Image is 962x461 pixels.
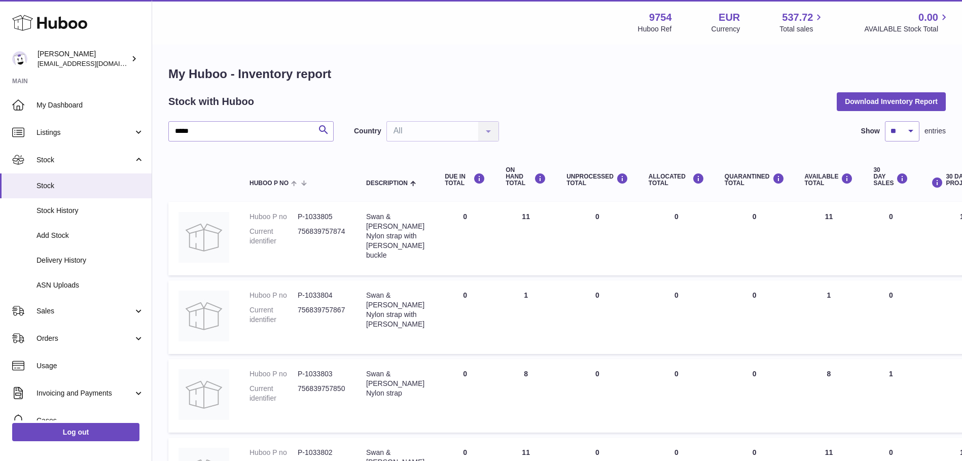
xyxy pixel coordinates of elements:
[638,359,715,433] td: 0
[556,280,638,354] td: 0
[805,173,853,187] div: AVAILABLE Total
[250,384,298,403] dt: Current identifier
[495,202,556,275] td: 11
[37,306,133,316] span: Sales
[12,51,27,66] img: info@fieldsluxury.london
[354,126,381,136] label: Country
[298,369,346,379] dd: P-1033803
[435,359,495,433] td: 0
[638,202,715,275] td: 0
[795,359,864,433] td: 8
[366,369,424,398] div: Swan & [PERSON_NAME] Nylon strap
[38,59,149,67] span: [EMAIL_ADDRESS][DOMAIN_NAME]
[649,11,672,24] strong: 9754
[298,227,346,246] dd: 756839757874
[638,24,672,34] div: Huboo Ref
[168,95,254,109] h2: Stock with Huboo
[864,24,950,34] span: AVAILABLE Stock Total
[711,24,740,34] div: Currency
[566,173,628,187] div: UNPROCESSED Total
[179,369,229,420] img: product image
[250,180,289,187] span: Huboo P no
[918,11,938,24] span: 0.00
[38,49,129,68] div: [PERSON_NAME]
[556,202,638,275] td: 0
[37,388,133,398] span: Invoicing and Payments
[250,212,298,222] dt: Huboo P no
[298,448,346,457] dd: P-1033802
[37,256,144,265] span: Delivery History
[37,416,144,425] span: Cases
[779,11,825,34] a: 537.72 Total sales
[298,212,346,222] dd: P-1033805
[782,11,813,24] span: 537.72
[179,291,229,341] img: product image
[863,359,918,433] td: 1
[495,280,556,354] td: 1
[37,128,133,137] span: Listings
[556,359,638,433] td: 0
[37,231,144,240] span: Add Stock
[861,126,880,136] label: Show
[250,305,298,325] dt: Current identifier
[250,448,298,457] dt: Huboo P no
[250,227,298,246] dt: Current identifier
[435,280,495,354] td: 0
[924,126,946,136] span: entries
[873,167,908,187] div: 30 DAY SALES
[506,167,546,187] div: ON HAND Total
[495,359,556,433] td: 8
[298,384,346,403] dd: 756839757850
[649,173,704,187] div: ALLOCATED Total
[37,361,144,371] span: Usage
[435,202,495,275] td: 0
[179,212,229,263] img: product image
[250,369,298,379] dt: Huboo P no
[250,291,298,300] dt: Huboo P no
[753,448,757,456] span: 0
[719,11,740,24] strong: EUR
[753,212,757,221] span: 0
[445,173,485,187] div: DUE IN TOTAL
[725,173,785,187] div: QUARANTINED Total
[366,291,424,329] div: Swan & [PERSON_NAME] Nylon strap with [PERSON_NAME]
[779,24,825,34] span: Total sales
[37,334,133,343] span: Orders
[795,202,864,275] td: 11
[37,280,144,290] span: ASN Uploads
[37,155,133,165] span: Stock
[366,180,408,187] span: Description
[753,291,757,299] span: 0
[366,212,424,260] div: Swan & [PERSON_NAME] Nylon strap with [PERSON_NAME] buckle
[298,291,346,300] dd: P-1033804
[864,11,950,34] a: 0.00 AVAILABLE Stock Total
[12,423,139,441] a: Log out
[863,202,918,275] td: 0
[37,206,144,216] span: Stock History
[795,280,864,354] td: 1
[753,370,757,378] span: 0
[298,305,346,325] dd: 756839757867
[638,280,715,354] td: 0
[37,100,144,110] span: My Dashboard
[168,66,946,82] h1: My Huboo - Inventory report
[863,280,918,354] td: 0
[837,92,946,111] button: Download Inventory Report
[37,181,144,191] span: Stock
